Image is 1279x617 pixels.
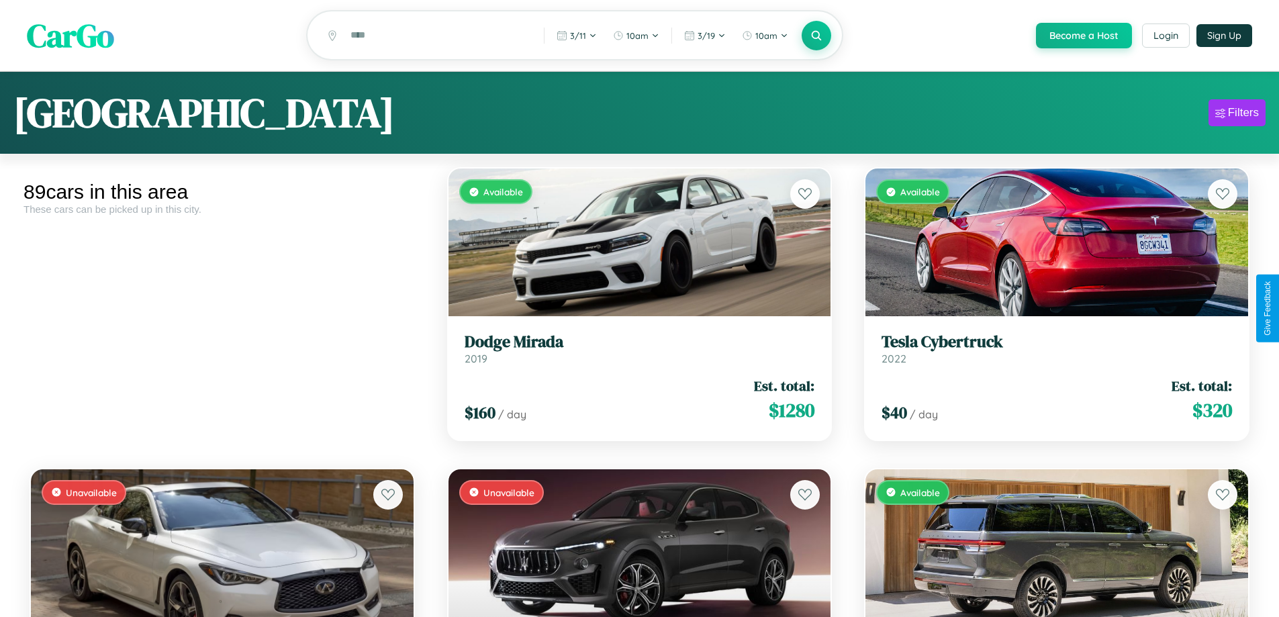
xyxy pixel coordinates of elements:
[13,85,395,140] h1: [GEOGRAPHIC_DATA]
[465,332,815,352] h3: Dodge Mirada
[882,332,1232,352] h3: Tesla Cybertruck
[1142,23,1190,48] button: Login
[550,25,604,46] button: 3/11
[465,352,487,365] span: 2019
[882,401,907,424] span: $ 40
[1036,23,1132,48] button: Become a Host
[483,487,534,498] span: Unavailable
[23,181,421,203] div: 89 cars in this area
[1192,397,1232,424] span: $ 320
[626,30,649,41] span: 10am
[465,401,495,424] span: $ 160
[1196,24,1252,47] button: Sign Up
[735,25,795,46] button: 10am
[900,487,940,498] span: Available
[606,25,666,46] button: 10am
[882,332,1232,365] a: Tesla Cybertruck2022
[754,376,814,395] span: Est. total:
[882,352,906,365] span: 2022
[769,397,814,424] span: $ 1280
[1209,99,1266,126] button: Filters
[755,30,777,41] span: 10am
[1228,106,1259,120] div: Filters
[910,408,938,421] span: / day
[23,203,421,215] div: These cars can be picked up in this city.
[66,487,117,498] span: Unavailable
[698,30,715,41] span: 3 / 19
[677,25,732,46] button: 3/19
[570,30,586,41] span: 3 / 11
[483,186,523,197] span: Available
[900,186,940,197] span: Available
[27,13,114,58] span: CarGo
[498,408,526,421] span: / day
[1263,281,1272,336] div: Give Feedback
[465,332,815,365] a: Dodge Mirada2019
[1172,376,1232,395] span: Est. total:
